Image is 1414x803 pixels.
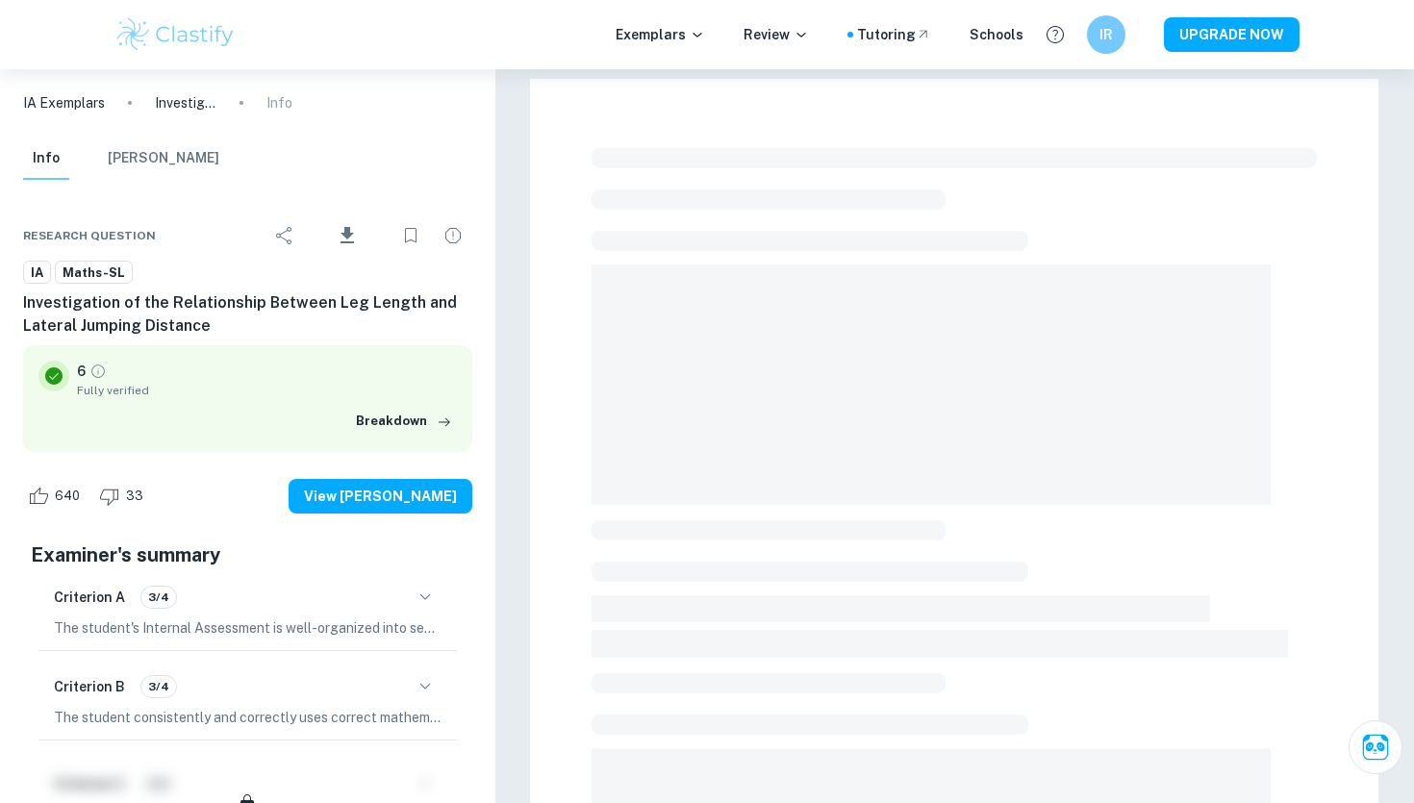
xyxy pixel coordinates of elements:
div: Report issue [434,216,472,255]
a: Tutoring [857,24,931,45]
span: 3/4 [141,589,176,606]
img: Clastify logo [114,15,237,54]
h5: Examiner's summary [31,540,465,569]
span: 640 [44,487,90,506]
span: 3/4 [141,678,176,695]
p: Exemplars [616,24,705,45]
h6: Criterion B [54,676,125,697]
button: Ask Clai [1349,720,1402,774]
button: UPGRADE NOW [1164,17,1300,52]
a: Grade fully verified [89,363,107,380]
span: IA [24,263,50,283]
h6: Criterion A [54,587,125,608]
p: Investigation of the Relationship Between Leg Length and Lateral Jumping Distance [155,92,216,113]
a: Schools [970,24,1023,45]
h6: IR [1096,24,1118,45]
span: 33 [115,487,154,506]
h6: Investigation of the Relationship Between Leg Length and Lateral Jumping Distance [23,291,472,338]
div: Dislike [94,481,154,512]
p: The student consistently and correctly uses correct mathematical notation, symbols, and terminolo... [54,707,442,728]
button: IR [1087,15,1125,54]
button: Info [23,138,69,180]
div: Share [265,216,304,255]
p: 6 [77,361,86,382]
span: Maths-SL [56,263,132,283]
a: IA Exemplars [23,92,105,113]
p: Review [744,24,809,45]
div: Like [23,481,90,512]
div: Bookmark [391,216,430,255]
div: Download [308,211,388,261]
a: Maths-SL [55,261,133,285]
button: Help and Feedback [1039,18,1072,51]
span: Research question [23,227,156,244]
button: View [PERSON_NAME] [289,479,472,514]
button: [PERSON_NAME] [108,138,219,180]
p: The student's Internal Assessment is well-organized into sections and the topic is clearly stated... [54,617,442,639]
p: Info [266,92,292,113]
button: Breakdown [351,407,457,436]
span: Fully verified [77,382,457,399]
a: IA [23,261,51,285]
